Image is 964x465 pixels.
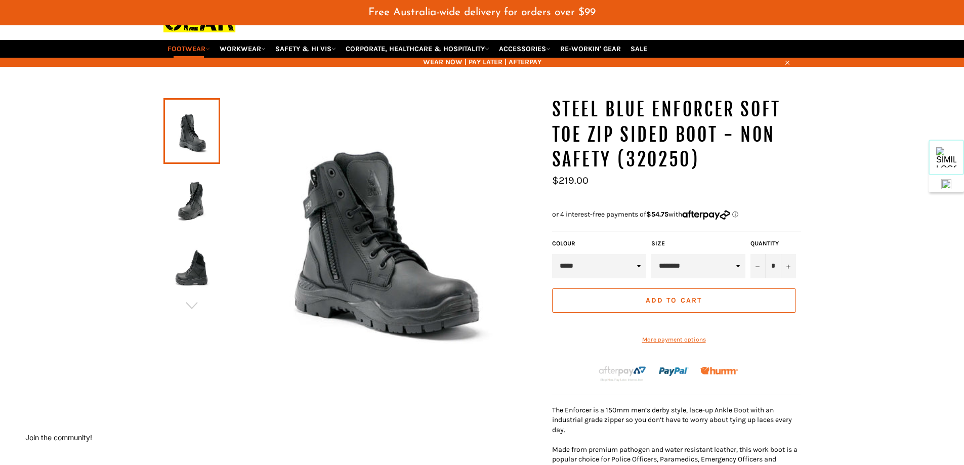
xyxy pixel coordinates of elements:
a: SALE [626,40,651,58]
button: Add to Cart [552,288,796,313]
label: Size [651,239,745,248]
button: Reduce item quantity by one [750,254,766,278]
a: FOOTWEAR [163,40,214,58]
span: WEAR NOW | PAY LATER | AFTERPAY [163,57,801,67]
span: $219.00 [552,175,589,186]
label: Quantity [750,239,796,248]
img: Humm_core_logo_RGB-01_300x60px_small_195d8312-4386-4de7-b182-0ef9b6303a37.png [700,367,738,374]
a: WORKWEAR [216,40,270,58]
a: CORPORATE, HEALTHCARE & HOSPITALITY [342,40,493,58]
h1: STEEL BLUE Enforcer Soft Toe Zip Sided Boot - Non Safety (320250) [552,97,801,173]
a: SAFETY & HI VIS [271,40,340,58]
img: STEEL BLUE Enforcer Soft Toe Zip Sided Boot - Non Safety (320250) [220,97,542,373]
button: Join the community! [25,433,92,442]
img: STEEL BLUE Enforcer Soft Toe Zip Sided Boot - Non Safety (320250) [169,171,215,227]
label: COLOUR [552,239,646,248]
p: The Enforcer is a 150mm men’s derby style, lace-up Ankle Boot with an industrial grade zipper so ... [552,405,801,435]
a: RE-WORKIN' GEAR [556,40,625,58]
span: Free Australia-wide delivery for orders over $99 [368,7,596,18]
img: Afterpay-Logo-on-dark-bg_large.png [598,365,647,382]
img: paypal.png [659,357,689,387]
a: More payment options [552,335,796,344]
span: Add to Cart [646,296,702,305]
button: Increase item quantity by one [781,254,796,278]
a: ACCESSORIES [495,40,555,58]
img: STEEL BLUE Enforcer Soft Toe Zip Sided Boot - Non Safety (320250) [169,239,215,294]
